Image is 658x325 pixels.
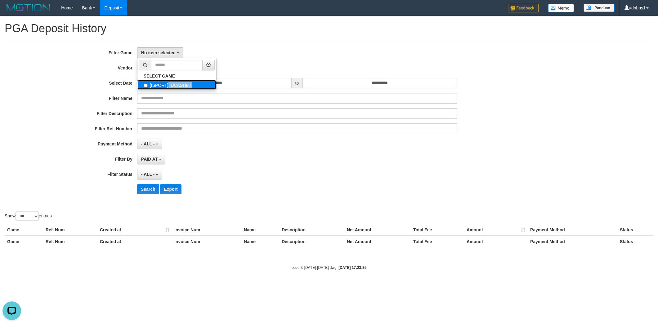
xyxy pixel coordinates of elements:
button: Open LiveChat chat widget [2,2,21,21]
th: Amount [464,236,528,247]
th: Total Fee [411,236,464,247]
input: [ISPORT] IDCASH88 [144,83,148,87]
label: Show entries [5,211,52,221]
th: Invoice Num [172,224,241,236]
th: Net Amount [344,236,411,247]
th: Invoice Num [172,236,241,247]
img: panduan.png [584,4,615,12]
span: PAID AT [141,157,158,162]
th: Game [5,224,43,236]
th: Game [5,236,43,247]
span: to [291,78,303,88]
label: [ISPORT] IDCASH88 [137,80,216,89]
img: MOTION_logo.png [5,3,52,12]
th: Payment Method [528,224,617,236]
span: - ALL - [141,172,155,177]
th: Amount [464,224,528,236]
span: No item selected [141,50,176,55]
strong: [DATE] 17:23:35 [338,265,366,270]
button: PAID AT [137,154,165,164]
button: Search [137,184,159,194]
img: Feedback.jpg [508,4,539,12]
th: Ref. Num [43,236,97,247]
span: - ALL - [141,141,155,146]
b: SELECT GAME [144,73,175,78]
th: Name [241,236,279,247]
th: Payment Method [528,236,617,247]
button: No item selected [137,47,183,58]
img: Button%20Memo.svg [548,4,574,12]
a: SELECT GAME [137,72,216,80]
th: Total Fee [411,224,464,236]
th: Name [241,224,279,236]
button: - ALL - [137,139,162,149]
button: Export [160,184,181,194]
th: Status [617,236,653,247]
th: Net Amount [344,224,411,236]
small: code © [DATE]-[DATE] dwg | [292,265,367,270]
th: Ref. Num [43,224,97,236]
th: Created at [97,224,172,236]
th: Description [279,236,344,247]
th: Status [617,224,653,236]
h1: PGA Deposit History [5,22,653,35]
th: Created at [97,236,172,247]
select: Showentries [16,211,39,221]
button: - ALL - [137,169,162,180]
th: Description [279,224,344,236]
